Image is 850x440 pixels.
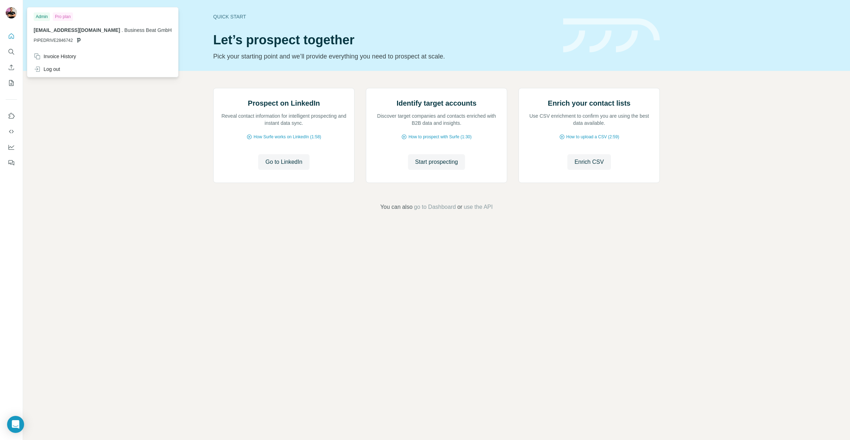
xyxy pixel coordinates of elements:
div: Pro plan [53,12,73,21]
span: How to upload a CSV (2:59) [566,134,619,140]
p: Pick your starting point and we’ll provide everything you need to prospect at scale. [213,51,555,61]
span: Go to LinkedIn [265,158,302,166]
div: Log out [34,66,60,73]
button: My lists [6,77,17,89]
div: Invoice History [34,53,76,60]
button: Dashboard [6,141,17,154]
span: Start prospecting [415,158,458,166]
button: Enrich CSV [567,154,611,170]
p: Reveal contact information for intelligent prospecting and instant data sync. [221,112,347,127]
button: use the API [464,203,493,211]
img: Avatar [6,7,17,18]
button: go to Dashboard [414,203,456,211]
button: Use Surfe on LinkedIn [6,110,17,122]
h2: Identify target accounts [397,98,477,108]
span: [EMAIL_ADDRESS][DOMAIN_NAME] [34,27,120,33]
p: Discover target companies and contacts enriched with B2B data and insights. [373,112,500,127]
button: Enrich CSV [6,61,17,74]
span: PIPEDRIVE2846742 [34,37,73,44]
img: banner [563,18,660,53]
button: Quick start [6,30,17,43]
span: You can also [380,203,413,211]
button: Start prospecting [408,154,465,170]
div: Open Intercom Messenger [7,416,24,433]
button: Use Surfe API [6,125,17,138]
button: Search [6,45,17,58]
h2: Prospect on LinkedIn [248,98,320,108]
span: Business Beat GmbH [124,27,172,33]
span: How to prospect with Surfe (1:30) [408,134,471,140]
h1: Let’s prospect together [213,33,555,47]
div: Quick start [213,13,555,20]
h2: Enrich your contact lists [548,98,630,108]
button: Go to LinkedIn [258,154,309,170]
span: or [457,203,462,211]
span: How Surfe works on LinkedIn (1:58) [254,134,321,140]
span: . [121,27,123,33]
span: Enrich CSV [574,158,604,166]
p: Use CSV enrichment to confirm you are using the best data available. [526,112,652,127]
div: Admin [34,12,50,21]
button: Feedback [6,156,17,169]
